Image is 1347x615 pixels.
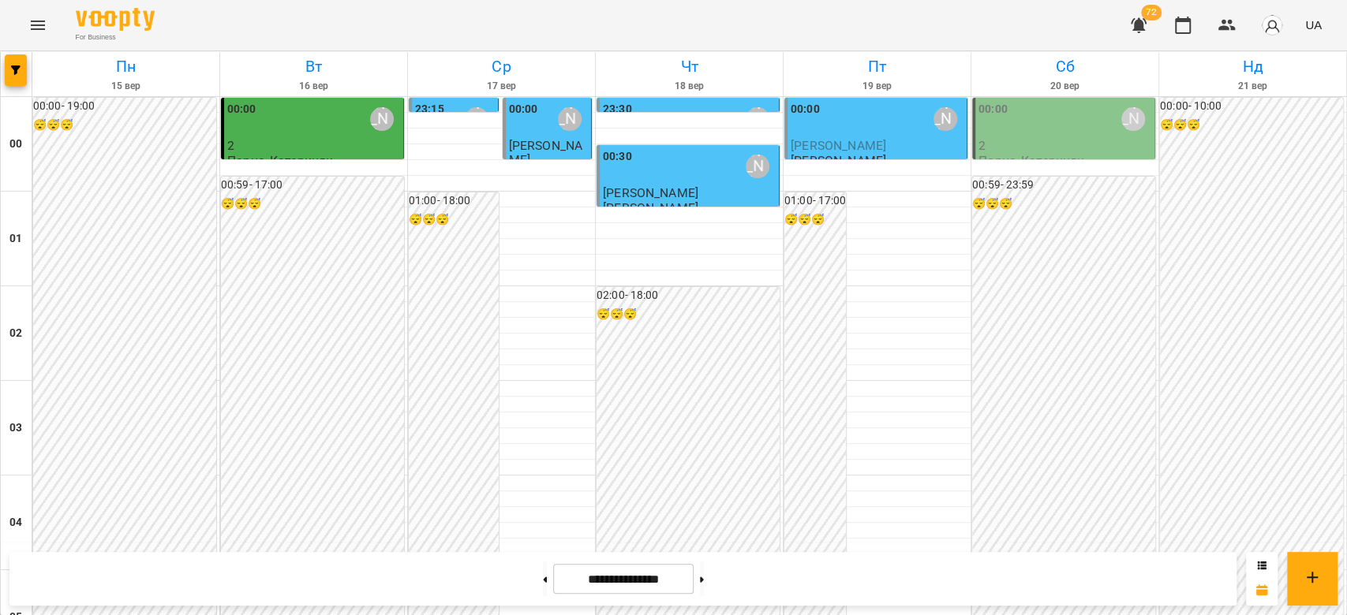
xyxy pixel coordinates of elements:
[791,154,886,167] p: [PERSON_NAME]
[974,54,1156,79] h6: Сб
[972,177,1155,194] h6: 00:59 - 23:59
[972,196,1155,213] h6: 😴😴😴
[791,138,886,153] span: [PERSON_NAME]
[978,101,1008,118] label: 00:00
[603,148,632,166] label: 00:30
[598,79,780,94] h6: 18 вер
[370,107,394,131] div: Олійник Валентин
[1162,54,1344,79] h6: Нд
[410,54,593,79] h6: Ср
[746,155,769,178] div: Олійник Валентин
[221,196,404,213] h6: 😴😴😴
[9,419,22,437] h6: 03
[509,101,538,118] label: 00:00
[746,107,769,131] div: Олійник Валентин
[1162,79,1344,94] h6: 21 вер
[978,139,1151,152] p: 2
[1261,14,1283,36] img: avatar_s.png
[410,79,593,94] h6: 17 вер
[9,230,22,248] h6: 01
[415,101,444,118] label: 23:15
[1160,98,1343,115] h6: 00:00 - 10:00
[465,107,488,131] div: Олійник Валентин
[791,101,820,118] label: 00:00
[786,79,968,94] h6: 19 вер
[223,79,405,94] h6: 16 вер
[597,306,780,323] h6: 😴😴😴
[223,54,405,79] h6: Вт
[19,6,57,44] button: Menu
[509,138,582,166] span: [PERSON_NAME]
[974,79,1156,94] h6: 20 вер
[1160,117,1343,134] h6: 😴😴😴
[9,325,22,342] h6: 02
[784,192,846,210] h6: 01:00 - 17:00
[603,101,632,118] label: 23:30
[227,139,400,152] p: 2
[35,79,217,94] h6: 15 вер
[597,287,780,304] h6: 02:00 - 18:00
[1305,17,1322,33] span: UA
[784,211,846,229] h6: 😴😴😴
[221,177,404,194] h6: 00:59 - 17:00
[603,185,698,200] span: [PERSON_NAME]
[33,98,216,115] h6: 00:00 - 19:00
[35,54,217,79] h6: Пн
[558,107,582,131] div: Олійник Валентин
[1299,10,1328,39] button: UA
[409,192,499,210] h6: 01:00 - 18:00
[76,32,155,43] span: For Business
[978,154,1083,167] p: Парне_Катериняк
[934,107,957,131] div: Олійник Валентин
[227,101,256,118] label: 00:00
[227,154,332,167] p: Парне_Катериняк
[598,54,780,79] h6: Чт
[409,211,499,229] h6: 😴😴😴
[9,514,22,531] h6: 04
[603,201,698,214] p: [PERSON_NAME]
[786,54,968,79] h6: Пт
[1121,107,1145,131] div: Олійник Валентин
[76,8,155,31] img: Voopty Logo
[1141,5,1162,20] span: 72
[9,136,22,153] h6: 00
[33,117,216,134] h6: 😴😴😴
